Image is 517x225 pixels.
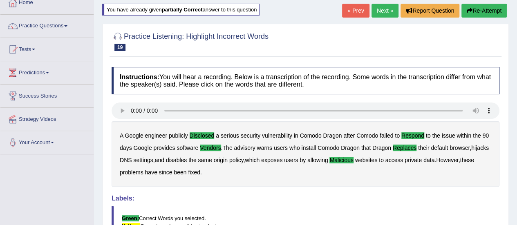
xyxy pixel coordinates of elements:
b: software [177,145,198,151]
b: access [385,157,403,163]
b: The [222,145,232,151]
b: Green: [122,215,139,221]
b: allowing [307,157,328,163]
b: that [361,145,371,151]
b: have [145,169,157,176]
b: a [216,132,219,139]
b: Google [133,145,152,151]
b: problems [120,169,143,176]
a: Next » [372,4,398,18]
b: security [241,132,260,139]
b: after [343,132,355,139]
b: disclosed [190,132,215,139]
b: replaces [393,145,416,151]
a: Tests [0,38,94,58]
b: the [473,132,481,139]
b: malicious [329,157,353,163]
b: disables [166,157,187,163]
b: publicly [169,132,188,139]
b: to [395,132,400,139]
b: A [120,132,123,139]
b: provides [154,145,175,151]
h4: Labels: [112,195,499,202]
b: DNS [120,157,132,163]
h4: You will hear a recording. Below is a transcription of the recording. Some words in the transcrip... [112,67,499,94]
h2: Practice Listening: Highlight Incorrect Words [112,31,269,51]
div: You have already given answer to this question [102,4,260,16]
a: Success Stories [0,85,94,105]
b: browser [450,145,470,151]
a: Practice Questions [0,15,94,35]
b: been [174,169,186,176]
b: since [159,169,172,176]
b: websites [355,157,377,163]
b: fixed [188,169,200,176]
b: who [289,145,300,151]
b: within [457,132,471,139]
button: Re-Attempt [461,4,507,18]
b: advisory [234,145,255,151]
b: Comodo [318,145,339,151]
b: in [294,132,298,139]
button: Report Question [401,4,459,18]
a: Predictions [0,61,94,82]
div: . , , , . , . [112,121,499,187]
b: these [460,157,474,163]
b: settings [133,157,153,163]
b: their [418,145,429,151]
b: Dragon [323,132,342,139]
a: Your Account [0,131,94,151]
b: exposes [261,157,282,163]
b: Dragon [372,145,391,151]
b: vendors [200,145,221,151]
b: warns [257,145,272,151]
b: days [120,145,132,151]
b: Comodo [300,132,322,139]
b: private [405,157,422,163]
b: origin [214,157,228,163]
b: Dragon [341,145,360,151]
b: data [423,157,434,163]
b: and [155,157,164,163]
b: vulnerability [262,132,292,139]
b: However [436,157,458,163]
b: policy [229,157,244,163]
b: which [245,157,260,163]
b: the [432,132,440,139]
span: 19 [114,44,125,51]
b: hijacks [471,145,489,151]
b: engineer [145,132,168,139]
b: to [426,132,431,139]
b: to [379,157,384,163]
b: users [284,157,298,163]
a: Strategy Videos [0,108,94,128]
b: partially correct [162,7,203,13]
b: serious [221,132,239,139]
b: Google [125,132,143,139]
a: « Prev [342,4,369,18]
b: install [301,145,316,151]
b: respond [401,132,424,139]
b: 90 [482,132,489,139]
b: failed [380,132,393,139]
b: issue [442,132,455,139]
b: Instructions: [120,74,159,80]
b: default [431,145,448,151]
b: same [198,157,212,163]
b: Comodo [356,132,378,139]
b: the [188,157,196,163]
b: by [300,157,306,163]
b: users [274,145,288,151]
